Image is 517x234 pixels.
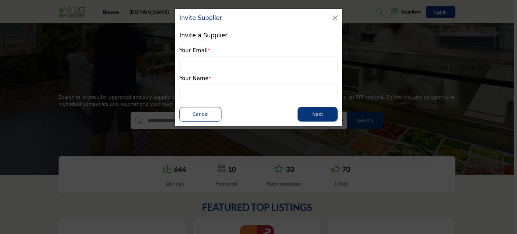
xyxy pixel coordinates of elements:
[331,13,340,23] button: Close
[179,46,210,55] label: Your Email
[179,32,228,39] h5: Invite a Supplier
[179,107,221,122] button: Cancel
[179,13,222,22] h1: Invite Supplier
[298,107,338,122] button: Next
[179,74,211,82] label: Your Name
